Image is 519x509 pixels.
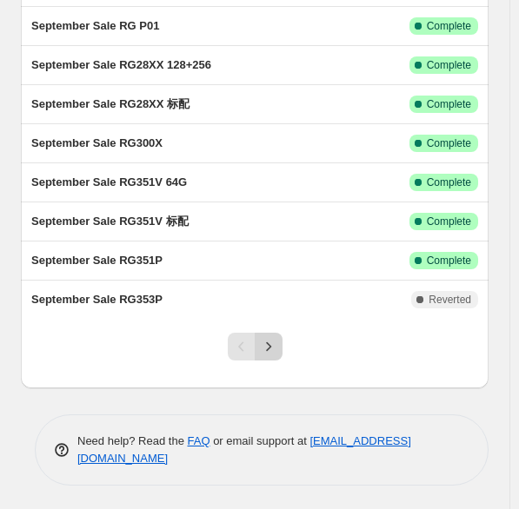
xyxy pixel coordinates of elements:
span: September Sale RG351V 64G [31,175,187,188]
nav: Pagination [228,333,283,360]
span: September Sale RG28XX 128+256 [31,58,211,71]
span: or email support at [210,434,310,447]
span: Complete [427,19,471,33]
span: Reverted [429,293,471,307]
span: September Sale RG351V 标配 [31,215,189,228]
span: Complete [427,215,471,228]
span: Complete [427,136,471,150]
span: September Sale RG353P [31,293,163,306]
span: Complete [427,58,471,72]
span: Complete [427,175,471,189]
span: Complete [427,97,471,111]
a: FAQ [188,434,210,447]
span: September Sale RG P01 [31,19,159,32]
span: Complete [427,254,471,268]
span: September Sale RG300X [31,136,163,149]
span: Need help? Read the [77,434,188,447]
span: September Sale RG28XX 标配 [31,97,190,110]
span: September Sale RG351P [31,254,163,267]
button: Next [255,333,283,360]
